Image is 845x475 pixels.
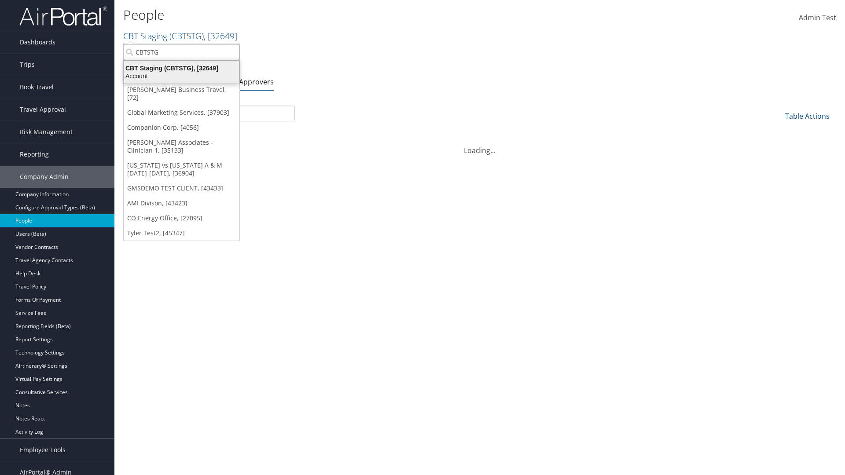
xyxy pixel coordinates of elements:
[20,99,66,121] span: Travel Approval
[20,121,73,143] span: Risk Management
[124,120,239,135] a: Companion Corp, [4056]
[169,30,204,42] span: ( CBTSTG )
[124,105,239,120] a: Global Marketing Services, [37903]
[799,13,836,22] span: Admin Test
[124,211,239,226] a: CO Energy Office, [27095]
[124,181,239,196] a: GMSDEMO TEST CLIENT, [43433]
[20,166,69,188] span: Company Admin
[204,30,237,42] span: , [ 32649 ]
[785,111,830,121] a: Table Actions
[119,64,244,72] div: CBT Staging (CBTSTG), [32649]
[124,135,239,158] a: [PERSON_NAME] Associates - Clinician 1, [35133]
[20,439,66,461] span: Employee Tools
[20,76,54,98] span: Book Travel
[123,135,836,156] div: Loading...
[20,31,55,53] span: Dashboards
[124,82,239,105] a: [PERSON_NAME] Business Travel, [72]
[124,158,239,181] a: [US_STATE] vs [US_STATE] A & M [DATE]-[DATE], [36904]
[799,4,836,32] a: Admin Test
[123,6,599,24] h1: People
[20,143,49,165] span: Reporting
[123,30,237,42] a: CBT Staging
[124,44,239,60] input: Search Accounts
[239,77,274,87] a: Approvers
[124,226,239,241] a: Tyler Test2, [45347]
[20,54,35,76] span: Trips
[124,196,239,211] a: AMI Divison, [43423]
[119,72,244,80] div: Account
[19,6,107,26] img: airportal-logo.png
